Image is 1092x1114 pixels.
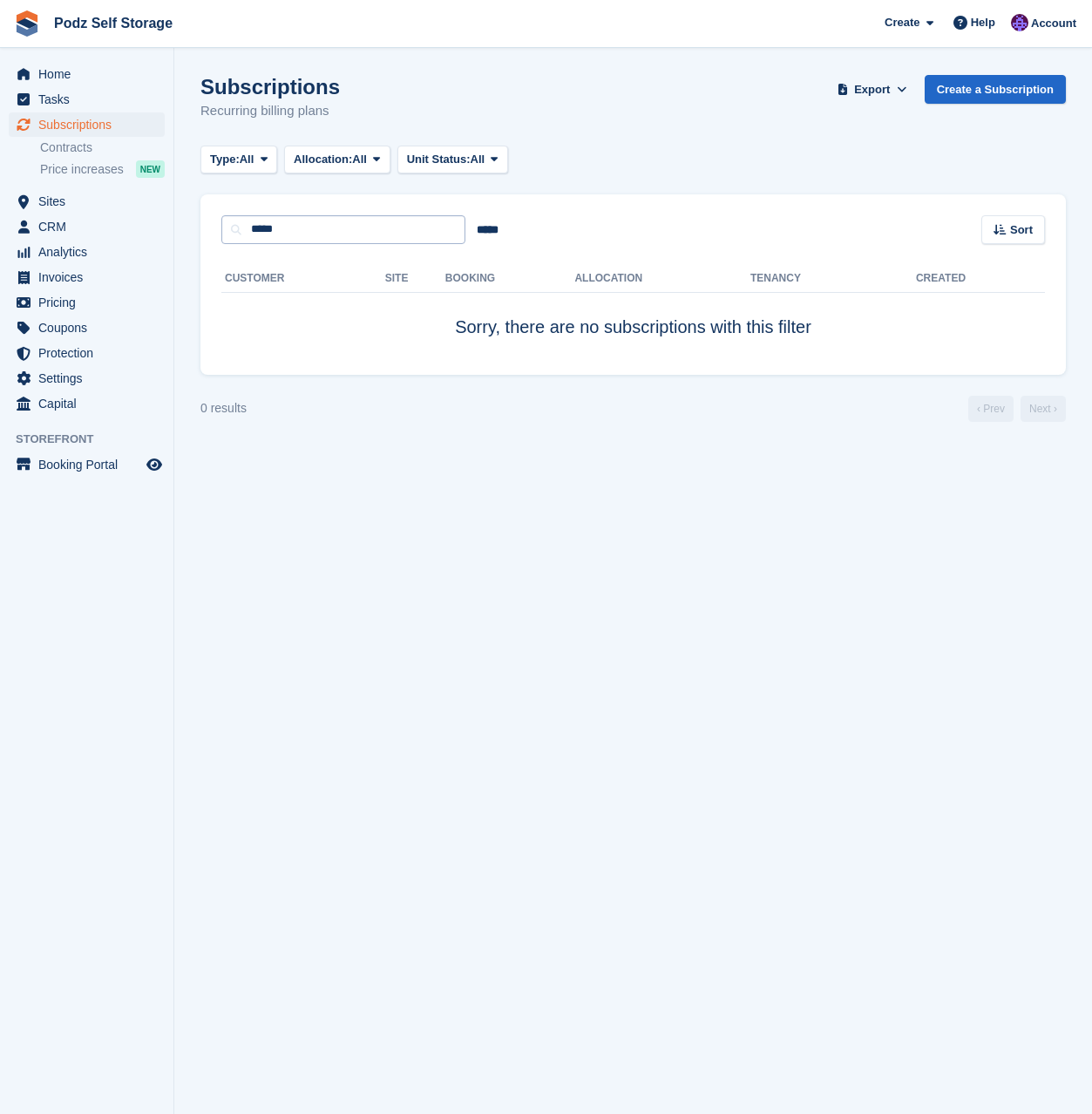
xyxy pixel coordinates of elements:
button: Type: All [200,146,277,174]
a: menu [9,290,165,315]
a: menu [9,62,165,86]
span: Help [971,14,995,31]
img: stora-icon-8386f47178a22dfd0bd8f6a31ec36ba5ce8667c1dd55bd0f319d3a0aa187defe.svg [14,10,40,37]
span: Invoices [38,265,143,289]
a: Podz Self Storage [47,9,180,37]
a: menu [9,214,165,239]
span: Capital [38,391,143,416]
span: Export [854,81,890,98]
span: Price increases [40,161,124,178]
span: Sorry, there are no subscriptions with this filter [455,317,811,336]
span: Type: [210,151,240,168]
a: menu [9,189,165,214]
span: All [352,151,367,168]
a: Price increases NEW [40,160,165,179]
nav: Page [965,396,1069,422]
a: menu [9,240,165,264]
div: NEW [136,160,165,178]
a: menu [9,391,165,416]
a: Create a Subscription [925,75,1066,104]
span: All [240,151,254,168]
span: Home [38,62,143,86]
img: Jawed Chowdhary [1011,14,1028,31]
span: Allocation: [294,151,352,168]
span: Unit Status: [407,151,471,168]
th: Customer [221,265,385,293]
button: Export [834,75,911,104]
span: All [471,151,485,168]
a: menu [9,452,165,477]
button: Allocation: All [284,146,390,174]
span: Protection [38,341,143,365]
h1: Subscriptions [200,75,340,98]
a: Previous [968,396,1014,422]
a: menu [9,316,165,340]
th: Site [385,265,445,293]
a: menu [9,87,165,112]
a: menu [9,112,165,137]
span: Sort [1010,221,1033,239]
a: menu [9,341,165,365]
th: Allocation [574,265,750,293]
a: Preview store [144,454,165,475]
span: Pricing [38,290,143,315]
span: Sites [38,189,143,214]
span: Storefront [16,431,173,448]
span: Create [885,14,919,31]
span: Coupons [38,316,143,340]
span: Account [1031,15,1076,32]
div: 0 results [200,399,247,418]
span: CRM [38,214,143,239]
span: Tasks [38,87,143,112]
span: Booking Portal [38,452,143,477]
th: Created [916,265,1045,293]
a: menu [9,265,165,289]
p: Recurring billing plans [200,101,340,121]
span: Analytics [38,240,143,264]
button: Unit Status: All [397,146,508,174]
span: Settings [38,366,143,391]
span: Subscriptions [38,112,143,137]
a: Contracts [40,139,165,156]
th: Tenancy [750,265,811,293]
a: menu [9,366,165,391]
a: Next [1021,396,1066,422]
th: Booking [445,265,575,293]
